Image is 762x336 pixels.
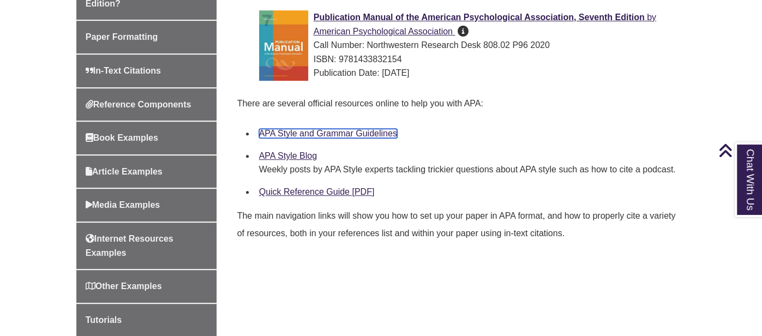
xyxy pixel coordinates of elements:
span: Article Examples [86,167,163,176]
a: Reference Components [76,88,217,121]
span: Book Examples [86,133,158,142]
div: Call Number: Northwestern Research Desk 808.02 P96 2020 [259,38,677,52]
a: Book Examples [76,122,217,154]
a: Back to Top [718,143,759,158]
span: Reference Components [86,100,191,109]
span: Media Examples [86,200,160,209]
a: Quick Reference Guide [PDF] [259,187,375,196]
span: by [647,13,656,22]
span: Tutorials [86,315,122,325]
a: Article Examples [76,155,217,188]
a: In-Text Citations [76,55,217,87]
span: In-Text Citations [86,66,161,75]
a: Paper Formatting [76,21,217,53]
a: Internet Resources Examples [76,223,217,269]
span: Paper Formatting [86,32,158,41]
a: Publication Manual of the American Psychological Association, Seventh Edition by American Psychol... [314,13,656,36]
div: ISBN: 9781433832154 [259,52,677,67]
span: Publication Manual of the American Psychological Association, Seventh Edition [314,13,645,22]
p: There are several official resources online to help you with APA: [237,91,682,117]
span: American Psychological Association [314,27,453,36]
a: APA Style and Grammar Guidelines [259,129,397,138]
div: Weekly posts by APA Style experts tackling trickier questions about APA style such as how to cite... [259,163,677,176]
p: The main navigation links will show you how to set up your paper in APA format, and how to proper... [237,203,682,247]
div: Publication Date: [DATE] [259,66,677,80]
span: Internet Resources Examples [86,234,173,257]
a: APA Style Blog [259,151,317,160]
a: Other Examples [76,270,217,303]
a: Media Examples [76,189,217,221]
span: Other Examples [86,281,162,291]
